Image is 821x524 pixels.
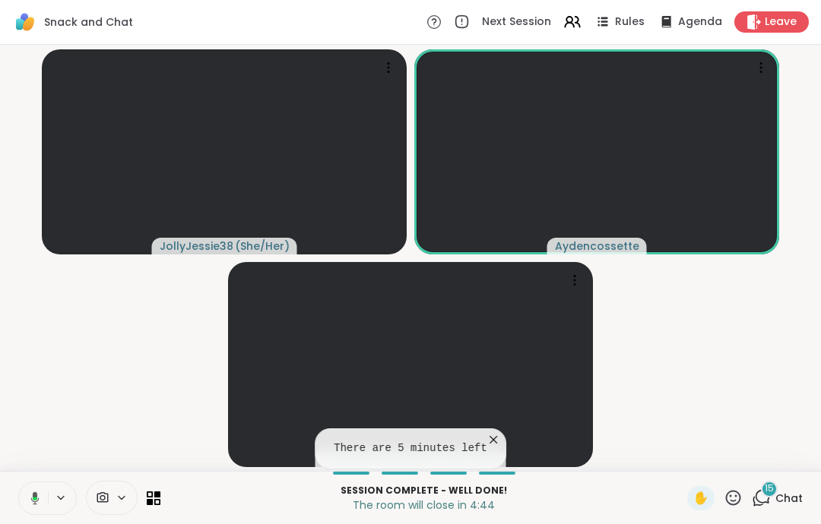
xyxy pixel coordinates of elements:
span: Rules [615,14,645,30]
span: Next Session [482,14,551,30]
span: ( She/Her ) [235,238,290,254]
span: JollyJessie38 [160,238,233,254]
img: ShareWell Logomark [12,9,38,35]
span: Chat [775,491,803,506]
span: Aydencossette [555,238,639,254]
span: ✋ [693,489,708,507]
span: Snack and Chat [44,14,133,30]
span: 15 [765,482,774,495]
span: Agenda [678,14,722,30]
p: The room will close in 4:44 [170,497,678,513]
p: Session Complete - well done! [170,484,678,497]
pre: There are 5 minutes left [334,441,487,456]
span: Leave [765,14,797,30]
